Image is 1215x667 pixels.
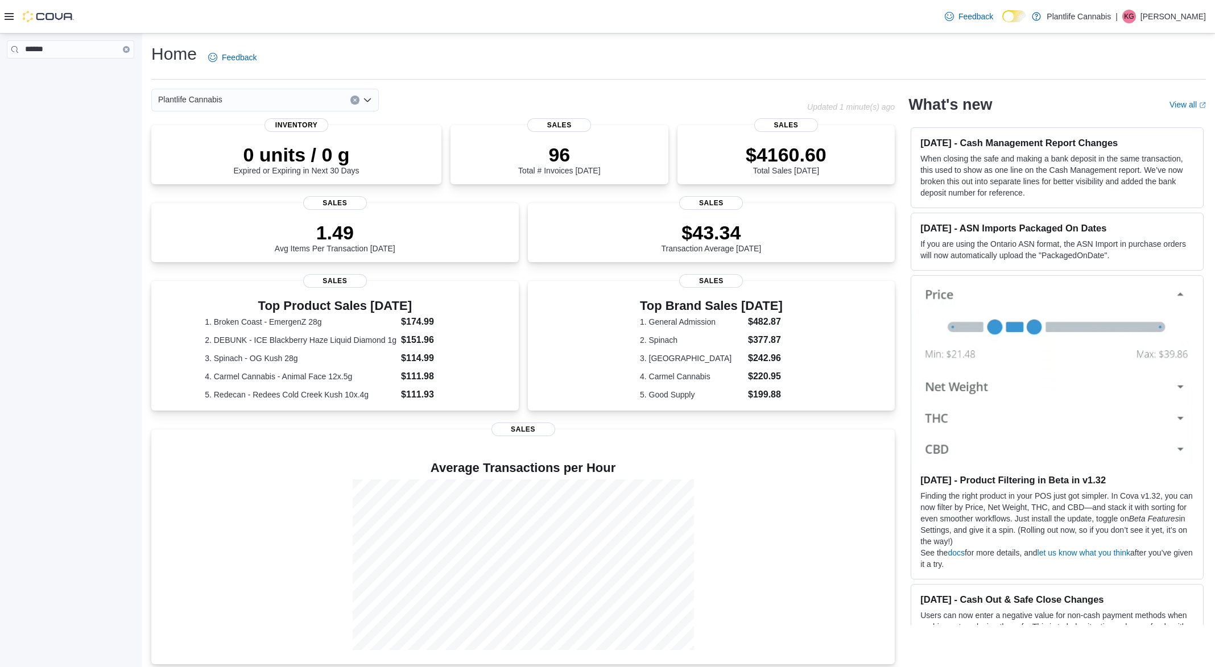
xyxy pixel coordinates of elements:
[640,316,743,328] dt: 1. General Admission
[748,370,783,383] dd: $220.95
[151,43,197,65] h1: Home
[401,315,465,329] dd: $174.99
[23,11,74,22] img: Cova
[527,118,591,132] span: Sales
[958,11,993,22] span: Feedback
[908,96,992,114] h2: What's new
[205,389,396,400] dt: 5. Redecan - Redees Cold Creek Kush 10x.4g
[1047,10,1111,23] p: Plantlife Cannabis
[920,137,1194,148] h3: [DATE] - Cash Management Report Changes
[160,461,886,475] h4: Average Transactions per Hour
[640,389,743,400] dt: 5. Good Supply
[1169,100,1206,109] a: View allExternal link
[205,334,396,346] dt: 2. DEBUNK - ICE Blackberry Haze Liquid Diamond 1g
[205,299,465,313] h3: Top Product Sales [DATE]
[205,353,396,364] dt: 3. Spinach - OG Kush 28g
[1124,10,1134,23] span: KG
[518,143,600,175] div: Total # Invoices [DATE]
[1199,102,1206,109] svg: External link
[7,61,134,88] nav: Complex example
[940,5,998,28] a: Feedback
[807,102,895,111] p: Updated 1 minute(s) ago
[920,490,1194,547] p: Finding the right product in your POS just got simpler. In Cova v1.32, you can now filter by Pric...
[748,333,783,347] dd: $377.87
[401,388,465,401] dd: $111.93
[662,221,762,253] div: Transaction Average [DATE]
[275,221,395,244] p: 1.49
[920,547,1194,570] p: See the for more details, and after you’ve given it a try.
[748,351,783,365] dd: $242.96
[363,96,372,105] button: Open list of options
[640,334,743,346] dt: 2. Spinach
[640,353,743,364] dt: 3. [GEOGRAPHIC_DATA]
[1140,10,1206,23] p: [PERSON_NAME]
[640,299,783,313] h3: Top Brand Sales [DATE]
[920,474,1194,486] h3: [DATE] - Product Filtering in Beta in v1.32
[303,274,367,288] span: Sales
[920,610,1194,644] p: Users can now enter a negative value for non-cash payment methods when cashing out or closing the...
[640,371,743,382] dt: 4. Carmel Cannabis
[1122,10,1136,23] div: Kally Greene
[679,196,743,210] span: Sales
[265,118,328,132] span: Inventory
[234,143,359,166] p: 0 units / 0 g
[1038,548,1130,557] a: let us know what you think
[920,222,1194,234] h3: [DATE] - ASN Imports Packaged On Dates
[754,118,818,132] span: Sales
[205,371,396,382] dt: 4. Carmel Cannabis - Animal Face 12x.5g
[948,548,965,557] a: docs
[123,46,130,53] button: Clear input
[401,370,465,383] dd: $111.98
[1129,514,1179,523] em: Beta Features
[491,422,555,436] span: Sales
[518,143,600,166] p: 96
[401,333,465,347] dd: $151.96
[1115,10,1118,23] p: |
[222,52,257,63] span: Feedback
[920,594,1194,605] h3: [DATE] - Cash Out & Safe Close Changes
[1002,10,1026,22] input: Dark Mode
[746,143,826,166] p: $4160.60
[679,274,743,288] span: Sales
[748,315,783,329] dd: $482.87
[158,93,222,106] span: Plantlife Cannabis
[350,96,359,105] button: Clear input
[401,351,465,365] dd: $114.99
[920,153,1194,198] p: When closing the safe and making a bank deposit in the same transaction, this used to show as one...
[234,143,359,175] div: Expired or Expiring in Next 30 Days
[662,221,762,244] p: $43.34
[275,221,395,253] div: Avg Items Per Transaction [DATE]
[204,46,261,69] a: Feedback
[746,143,826,175] div: Total Sales [DATE]
[920,238,1194,261] p: If you are using the Ontario ASN format, the ASN Import in purchase orders will now automatically...
[748,388,783,401] dd: $199.88
[205,316,396,328] dt: 1. Broken Coast - EmergenZ 28g
[303,196,367,210] span: Sales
